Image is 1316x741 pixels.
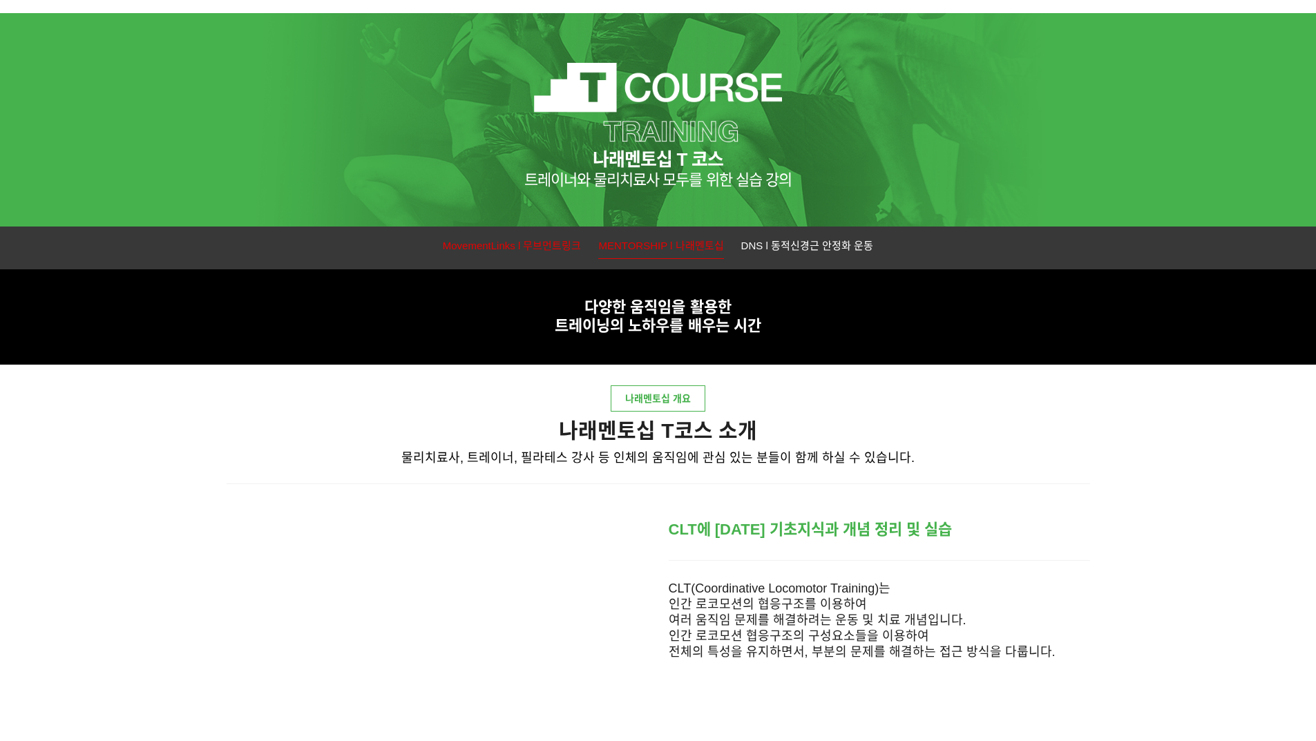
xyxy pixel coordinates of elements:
[741,240,874,251] span: DNS l 동적신경근 안정화 운동
[443,237,582,258] a: MovementLinks l 무브먼트링크
[534,63,782,143] img: e9ca0ff28a361.png
[669,521,953,538] span: CLT에 [DATE] 기초지식과 개념 정리 및 실습
[611,385,705,412] a: 나래멘토십 개요
[598,240,723,251] span: MENTORSHIP l 나래멘토십
[734,317,761,334] strong: 시간
[669,581,891,595] span: CLT(Coordinative Locomotor Training)는
[555,317,701,334] span: 트레이닝의 노하우를 배
[669,645,1056,659] span: 전체의 특성을 유지하면서, 부분의 문제를 해결하는 접근 방식을 다룹니다.
[559,419,757,442] strong: 나래멘토십 T코스 소개
[669,613,966,627] span: 여러 움직임 문제를 해결하려는 운동 및 치료 개념입니다.
[669,629,929,643] span: 인간 로코모션 협응구조의 구성요소들을 이용하여
[524,171,792,189] span: 트레이너와 물리치료사 모두를 위한 실습 강의
[593,149,723,170] strong: 나래멘토십 T 코스
[598,237,723,259] a: MENTORSHIP l 나래멘토십
[741,237,874,258] a: DNS l 동적신경근 안정화 운동
[401,451,915,465] span: 물리치료사, 트레이너, 필라테스 강사 등 인체의 움직임에 관심 있는 분들이 함께 하실 수 있습니다.
[669,597,867,611] span: 인간 로코모션의 협응구조를 이용하여
[443,240,582,251] span: MovementLinks l 무브먼트링크
[584,298,731,316] span: 다양한 움직임을 활용한
[716,317,729,334] strong: 는
[702,317,716,334] strong: 우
